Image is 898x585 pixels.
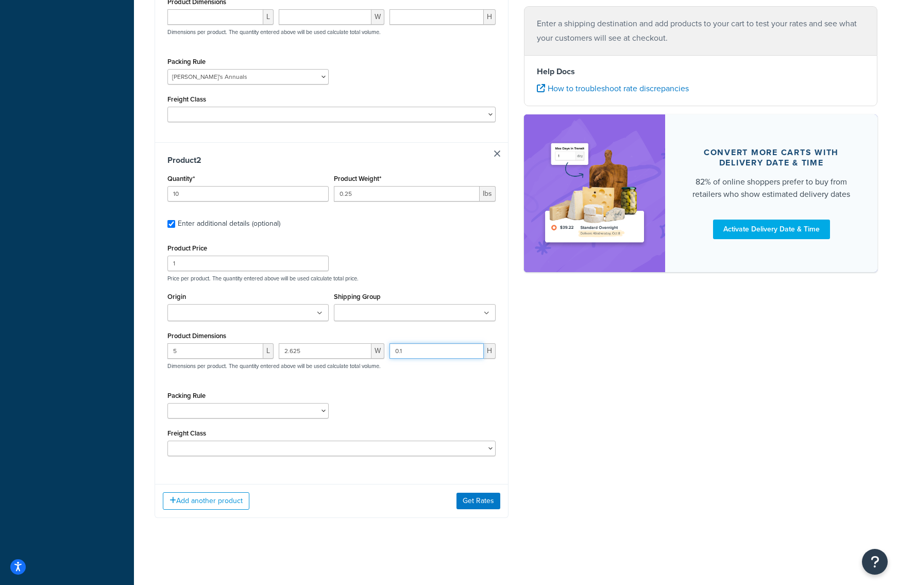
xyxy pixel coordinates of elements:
label: Packing Rule [167,392,206,399]
label: Shipping Group [334,293,381,300]
a: Remove Item [494,151,500,157]
label: Product Price [167,244,207,252]
a: Activate Delivery Date & Time [713,220,830,239]
span: H [484,9,496,25]
button: Add another product [163,492,249,510]
span: H [484,343,496,359]
span: W [371,343,384,359]
span: W [371,9,384,25]
img: feature-image-ddt-36eae7f7280da8017bfb280eaccd9c446f90b1fe08728e4019434db127062ab4.png [539,130,650,256]
div: Convert more carts with delivery date & time [690,147,853,168]
span: lbs [480,186,496,202]
a: How to troubleshoot rate discrepancies [537,82,689,94]
p: Dimensions per product. The quantity entered above will be used calculate total volume. [165,362,381,370]
button: Get Rates [456,493,500,509]
p: Enter a shipping destination and add products to your cart to test your rates and see what your c... [537,16,865,45]
span: L [263,9,274,25]
label: Origin [167,293,186,300]
label: Freight Class [167,429,206,437]
span: L [263,343,274,359]
button: Open Resource Center [862,549,888,575]
label: Product Weight* [334,175,381,182]
label: Product Dimensions [167,332,226,340]
label: Freight Class [167,95,206,103]
p: Dimensions per product. The quantity entered above will be used calculate total volume. [165,28,381,36]
div: 82% of online shoppers prefer to buy from retailers who show estimated delivery dates [690,176,853,200]
p: Price per product. The quantity entered above will be used calculate total price. [165,275,498,282]
input: Enter additional details (optional) [167,220,175,228]
input: 0.00 [334,186,479,202]
h3: Product 2 [167,155,496,165]
label: Quantity* [167,175,195,182]
h4: Help Docs [537,65,865,78]
div: Enter additional details (optional) [178,216,280,231]
input: 0.0 [167,186,329,202]
label: Packing Rule [167,58,206,65]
